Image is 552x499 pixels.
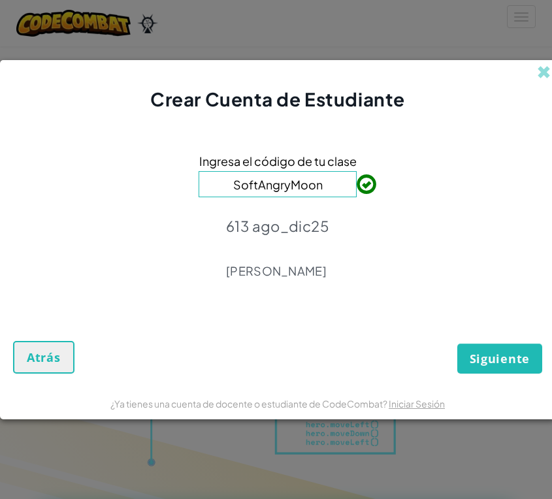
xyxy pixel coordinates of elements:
p: 613 ago_dic25 [226,217,329,235]
span: ¿Ya tienes una cuenta de docente o estudiante de CodeCombat? [110,398,389,410]
button: Atrás [13,341,74,374]
span: Atrás [27,349,61,365]
a: Iniciar Sesión [389,398,445,410]
span: Crear Cuenta de Estudiante [150,88,405,110]
button: Siguiente [457,344,542,374]
p: [PERSON_NAME] [226,263,329,279]
span: Ingresa el código de tu clase [199,152,357,170]
span: Siguiente [470,351,530,366]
